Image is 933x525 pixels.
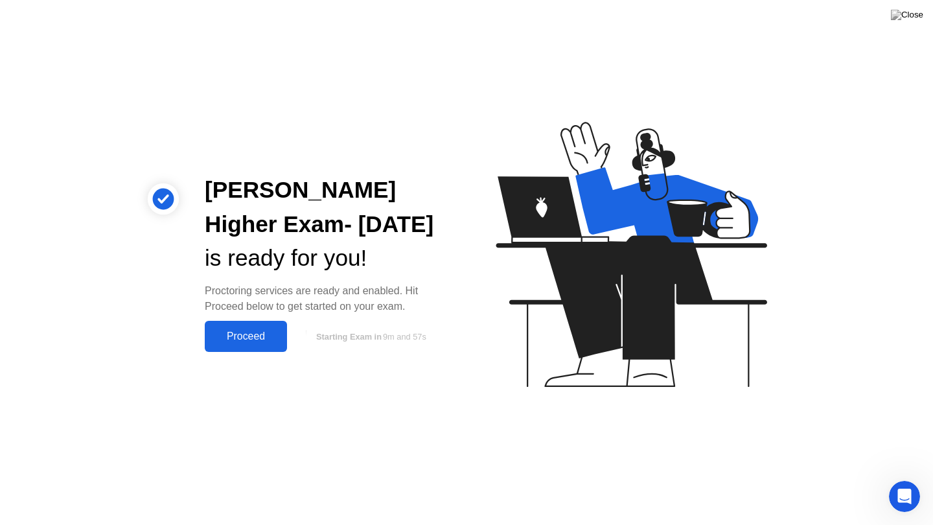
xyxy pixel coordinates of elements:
span: 9m and 57s [383,332,426,342]
div: [PERSON_NAME] Higher Exam- [DATE] [205,173,446,242]
div: Close [414,5,437,29]
button: go back [8,5,33,30]
div: Proctoring services are ready and enabled. Hit Proceed below to get started on your exam. [205,283,446,314]
button: Collapse window [389,5,414,30]
div: Proceed [209,331,283,342]
div: is ready for you! [205,241,446,275]
img: Close [891,10,923,20]
button: Proceed [205,321,287,352]
button: Starting Exam in9m and 57s [294,324,446,349]
iframe: Intercom live chat [889,481,920,512]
